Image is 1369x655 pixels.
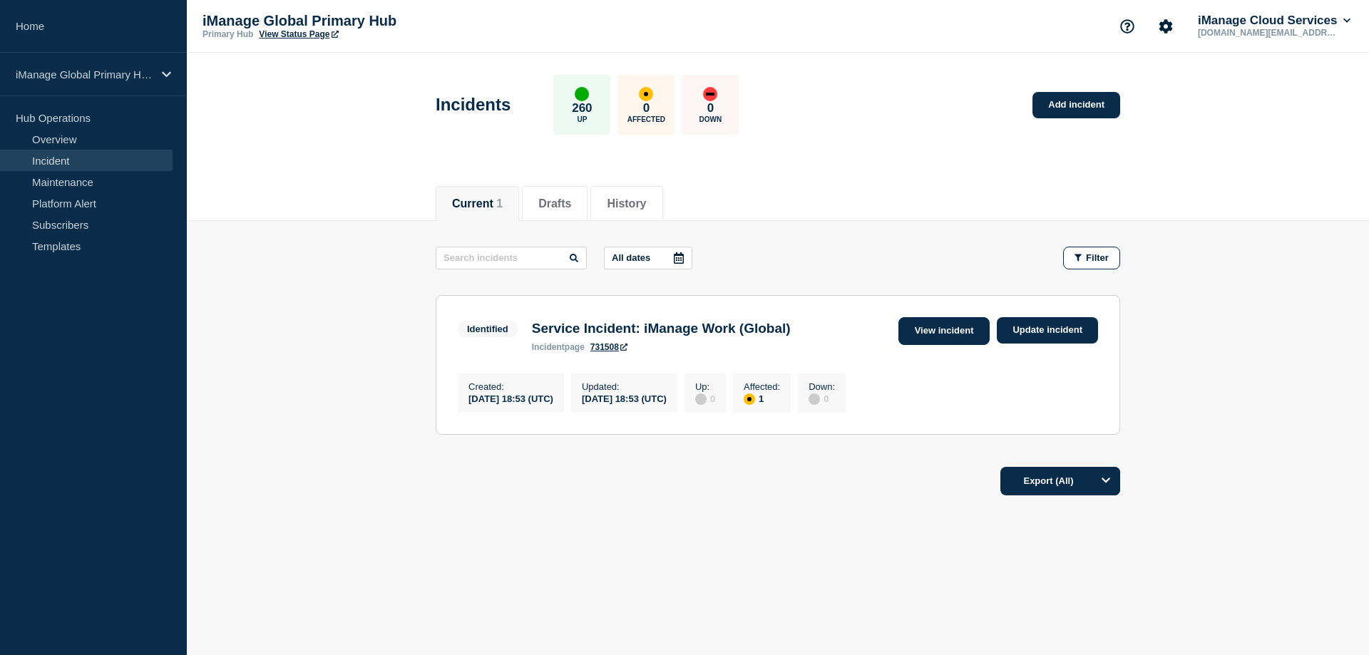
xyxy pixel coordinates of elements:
p: iManage Global Primary Hub [202,13,488,29]
button: Export (All) [1000,467,1120,495]
p: page [532,342,585,352]
button: All dates [604,247,692,269]
div: [DATE] 18:53 (UTC) [582,392,667,404]
p: 260 [572,101,592,115]
p: Updated : [582,381,667,392]
p: 0 [643,101,650,115]
div: 1 [744,392,780,405]
p: Affected [627,115,665,123]
span: Identified [458,321,518,337]
span: incident [532,342,565,352]
p: 0 [707,101,714,115]
span: 1 [496,197,503,210]
p: All dates [612,252,650,263]
div: disabled [695,393,707,405]
div: 0 [695,392,715,405]
button: iManage Cloud Services [1195,14,1353,28]
div: affected [744,393,755,405]
button: Support [1112,11,1142,41]
button: Current 1 [452,197,503,210]
div: affected [639,87,653,101]
p: [DOMAIN_NAME][EMAIL_ADDRESS][DOMAIN_NAME] [1195,28,1343,38]
a: 731508 [590,342,627,352]
p: Up [577,115,587,123]
a: View incident [898,317,990,345]
button: Drafts [538,197,571,210]
p: Up : [695,381,715,392]
div: 0 [809,392,835,405]
button: History [607,197,646,210]
a: View Status Page [259,29,338,39]
div: disabled [809,393,820,405]
p: iManage Global Primary Hub [16,68,153,81]
div: [DATE] 18:53 (UTC) [468,392,553,404]
div: up [575,87,589,101]
p: Down [699,115,722,123]
h1: Incidents [436,95,511,115]
a: Update incident [997,317,1098,344]
h3: Service Incident: iManage Work (Global) [532,321,791,336]
button: Filter [1063,247,1120,269]
p: Primary Hub [202,29,253,39]
div: down [703,87,717,101]
p: Down : [809,381,835,392]
button: Account settings [1151,11,1181,41]
p: Affected : [744,381,780,392]
input: Search incidents [436,247,587,269]
span: Filter [1086,252,1109,263]
button: Options [1092,467,1120,495]
p: Created : [468,381,553,392]
a: Add incident [1032,92,1120,118]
